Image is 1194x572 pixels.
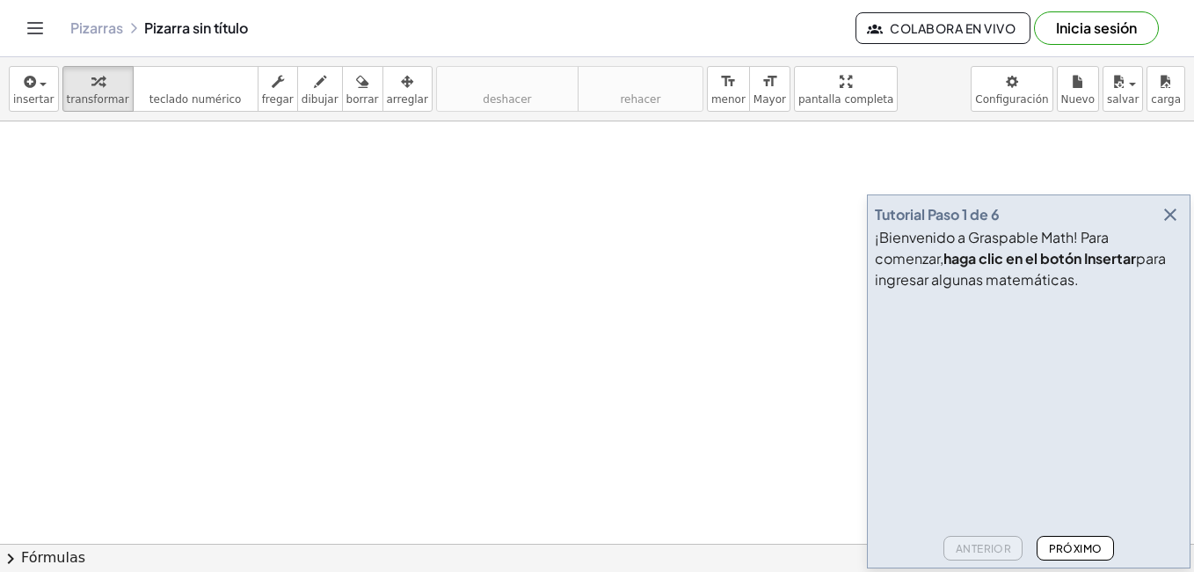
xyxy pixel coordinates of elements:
[67,93,129,106] span: transformar
[21,548,85,568] font: Fórmulas
[1107,93,1139,106] span: salvar
[9,66,59,112] button: insertar
[1147,66,1185,112] button: carga
[258,66,298,112] button: fregar
[582,71,699,92] i: rehacer
[13,93,55,106] span: insertar
[578,66,703,112] button: rehacerrehacer
[1048,542,1102,555] font: Próximo
[149,93,242,106] span: teclado numérico
[943,249,1136,268] b: haga clic en el botón Insertar
[382,66,433,112] button: arreglar
[754,93,786,106] span: Mayor
[711,93,746,106] span: menor
[1103,66,1143,112] button: salvar
[875,228,1166,289] font: ¡Bienvenido a Graspable Math! Para comenzar, para ingresar algunas matemáticas.
[1037,536,1113,561] button: Próximo
[707,66,750,112] button: format_sizemenor
[971,66,1052,112] button: Configuración
[975,93,1048,106] span: Configuración
[1034,11,1159,45] button: Inicia sesión
[436,66,579,112] button: deshacerdeshacer
[21,14,49,42] button: Alternar navegación
[798,93,894,106] span: pantalla completa
[137,71,254,92] i: teclado
[483,93,531,106] span: deshacer
[346,93,379,106] span: borrar
[302,93,339,106] span: dibujar
[1061,93,1095,106] span: Nuevo
[297,66,343,112] button: dibujar
[855,12,1030,44] button: Colabora en vivo
[1057,66,1099,112] button: Nuevo
[440,71,574,92] i: deshacer
[890,20,1016,36] font: Colabora en vivo
[749,66,790,112] button: format_sizeMayor
[70,19,123,37] a: Pizarras
[1151,93,1181,106] span: carga
[387,93,428,106] span: arreglar
[342,66,383,112] button: borrar
[62,66,134,112] button: transformar
[133,66,258,112] button: tecladoteclado numérico
[262,93,294,106] span: fregar
[620,93,660,106] span: rehacer
[761,71,778,92] i: format_size
[794,66,899,112] button: pantalla completa
[720,71,737,92] i: format_size
[875,204,1000,225] div: Tutorial Paso 1 de 6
